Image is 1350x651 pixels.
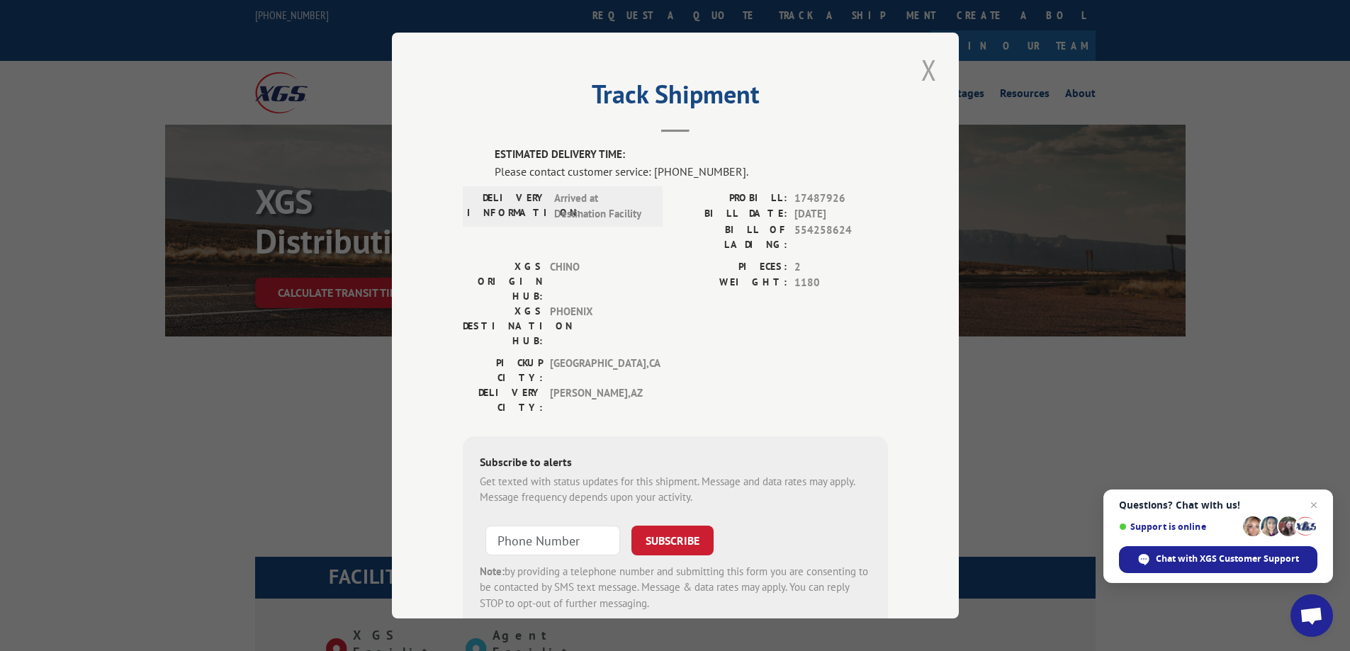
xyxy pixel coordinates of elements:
[1119,521,1238,532] span: Support is online
[794,206,888,222] span: [DATE]
[463,84,888,111] h2: Track Shipment
[463,304,543,349] label: XGS DESTINATION HUB:
[550,259,646,304] span: CHINO
[480,474,871,506] div: Get texted with status updates for this shipment. Message and data rates may apply. Message frequ...
[794,275,888,291] span: 1180
[495,147,888,163] label: ESTIMATED DELIVERY TIME:
[675,259,787,276] label: PIECES:
[794,191,888,207] span: 17487926
[1119,546,1317,573] span: Chat with XGS Customer Support
[1290,594,1333,637] a: Open chat
[554,191,650,222] span: Arrived at Destination Facility
[631,526,714,555] button: SUBSCRIBE
[480,564,871,612] div: by providing a telephone number and submitting this form you are consenting to be contacted by SM...
[550,356,646,385] span: [GEOGRAPHIC_DATA] , CA
[675,275,787,291] label: WEIGHT:
[550,304,646,349] span: PHOENIX
[550,385,646,415] span: [PERSON_NAME] , AZ
[467,191,547,222] label: DELIVERY INFORMATION:
[917,50,941,89] button: Close modal
[463,356,543,385] label: PICKUP CITY:
[463,259,543,304] label: XGS ORIGIN HUB:
[495,163,888,180] div: Please contact customer service: [PHONE_NUMBER].
[794,222,888,252] span: 554258624
[480,565,505,578] strong: Note:
[675,222,787,252] label: BILL OF LADING:
[480,453,871,474] div: Subscribe to alerts
[794,259,888,276] span: 2
[1119,499,1317,511] span: Questions? Chat with us!
[675,191,787,207] label: PROBILL:
[1156,553,1299,565] span: Chat with XGS Customer Support
[485,526,620,555] input: Phone Number
[463,385,543,415] label: DELIVERY CITY:
[675,206,787,222] label: BILL DATE:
